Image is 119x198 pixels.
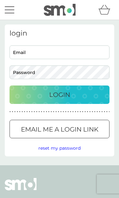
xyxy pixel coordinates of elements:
img: smol [44,4,76,16]
p: ● [10,110,11,113]
p: ● [56,110,57,113]
button: Email me a login link [10,120,109,138]
p: ● [94,110,96,113]
p: ● [84,110,86,113]
p: ● [106,110,108,113]
p: ● [97,110,98,113]
button: reset my password [38,145,81,152]
p: ● [65,110,66,113]
p: ● [36,110,37,113]
p: ● [19,110,21,113]
p: ● [31,110,33,113]
p: ● [24,110,25,113]
p: ● [46,110,47,113]
p: ● [68,110,69,113]
p: ● [58,110,59,113]
p: ● [48,110,50,113]
p: ● [104,110,105,113]
p: Email me a login link [21,124,98,134]
p: ● [29,110,30,113]
p: ● [51,110,52,113]
p: ● [17,110,18,113]
p: ● [41,110,42,113]
p: ● [43,110,45,113]
p: ● [77,110,79,113]
p: ● [102,110,103,113]
button: Login [10,85,109,104]
p: ● [89,110,91,113]
button: menu [5,4,14,16]
p: Login [49,90,70,100]
p: ● [92,110,93,113]
p: ● [87,110,88,113]
p: ● [99,110,100,113]
p: ● [80,110,81,113]
p: ● [63,110,64,113]
p: ● [39,110,40,113]
p: ● [53,110,54,113]
p: ● [12,110,13,113]
div: basket [98,3,114,16]
p: ● [26,110,28,113]
p: ● [22,110,23,113]
p: ● [72,110,74,113]
p: ● [14,110,16,113]
p: ● [109,110,110,113]
p: ● [60,110,62,113]
p: ● [75,110,76,113]
span: reset my password [38,145,81,151]
h3: login [10,29,109,38]
p: ● [82,110,83,113]
p: ● [70,110,71,113]
p: ● [34,110,35,113]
